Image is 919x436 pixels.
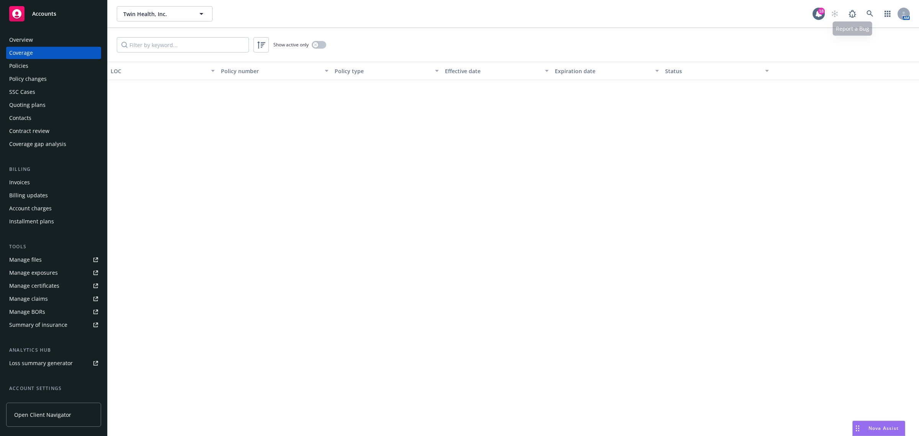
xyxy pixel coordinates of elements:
div: Drag to move [853,421,862,436]
div: Contacts [9,112,31,124]
button: LOC [108,62,218,80]
div: Contract review [9,125,49,137]
a: Policies [6,60,101,72]
a: SSC Cases [6,86,101,98]
div: Policies [9,60,28,72]
span: Accounts [32,11,56,17]
a: Coverage [6,47,101,59]
a: Manage exposures [6,267,101,279]
div: Tools [6,243,101,251]
a: Search [862,6,878,21]
div: Billing updates [9,189,48,202]
a: Contacts [6,112,101,124]
a: Manage certificates [6,280,101,292]
a: Start snowing [827,6,842,21]
button: Twin Health, Inc. [117,6,213,21]
a: Installment plans [6,215,101,228]
div: Manage BORs [9,306,45,318]
div: Coverage gap analysis [9,138,66,150]
a: Account charges [6,202,101,215]
div: LOC [111,67,206,75]
div: Policy changes [9,73,47,85]
a: Manage files [6,254,101,266]
a: Loss summary generator [6,357,101,369]
span: Show active only [273,41,309,48]
div: Manage files [9,254,42,266]
div: Overview [9,34,33,46]
a: Coverage gap analysis [6,138,101,150]
div: Status [665,67,761,75]
a: Summary of insurance [6,319,101,331]
div: Manage exposures [9,267,58,279]
input: Filter by keyword... [117,37,249,52]
a: Report a Bug [845,6,860,21]
div: Loss summary generator [9,357,73,369]
span: Nova Assist [868,425,899,431]
div: Policy number [221,67,320,75]
button: Expiration date [552,62,662,80]
div: 18 [818,8,825,15]
button: Policy number [218,62,332,80]
div: Account settings [6,385,101,392]
a: Quoting plans [6,99,101,111]
button: Effective date [442,62,552,80]
a: Billing updates [6,189,101,202]
div: Installment plans [9,215,54,228]
div: Analytics hub [6,346,101,354]
button: Status [662,62,772,80]
div: Expiration date [555,67,651,75]
a: Invoices [6,176,101,188]
span: Open Client Navigator [14,411,71,419]
a: Manage claims [6,293,101,305]
a: Switch app [880,6,895,21]
div: Billing [6,166,101,173]
span: Twin Health, Inc. [123,10,190,18]
div: Account charges [9,202,52,215]
div: Quoting plans [9,99,46,111]
a: Policy changes [6,73,101,85]
button: Policy type [332,62,442,80]
div: Manage certificates [9,280,59,292]
div: Manage claims [9,293,48,305]
a: Manage BORs [6,306,101,318]
button: Nova Assist [852,421,905,436]
a: Accounts [6,3,101,25]
div: Effective date [445,67,541,75]
div: Coverage [9,47,33,59]
div: SSC Cases [9,86,35,98]
a: Overview [6,34,101,46]
div: Service team [9,395,42,408]
div: Summary of insurance [9,319,67,331]
div: Policy type [335,67,430,75]
a: Contract review [6,125,101,137]
a: Service team [6,395,101,408]
div: Invoices [9,176,30,188]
